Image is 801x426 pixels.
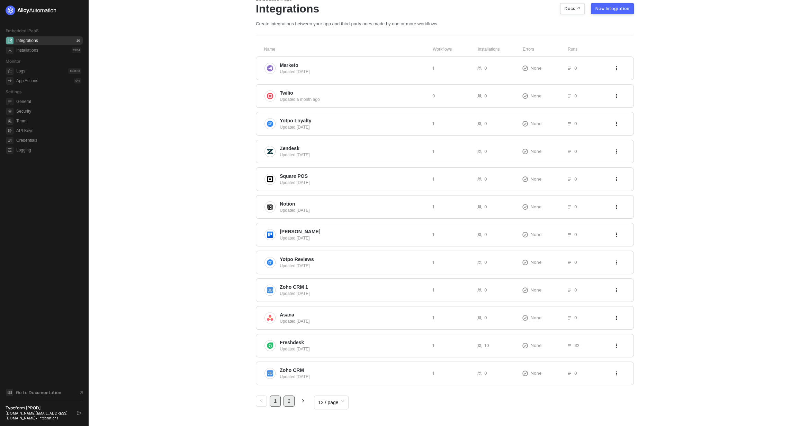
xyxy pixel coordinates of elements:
span: 0 [574,259,577,265]
img: integration-icon [267,287,273,293]
span: None [531,176,542,182]
span: 0 [432,93,435,99]
span: 0 [574,65,577,71]
span: 0 [484,65,487,71]
span: icon-exclamation [522,93,528,99]
span: Yotpo Loyalty [280,117,312,124]
span: icon-list [567,66,571,70]
li: Next Page [297,395,308,407]
span: Settings [6,89,21,94]
div: New Integration [595,6,629,11]
span: Freshdesk [280,339,304,346]
a: logo [6,6,83,15]
div: Name [264,46,433,52]
span: General [16,97,81,106]
span: 0 [574,287,577,293]
span: 0 [484,93,487,99]
div: Updated [DATE] [280,69,427,75]
span: logging [6,147,13,154]
button: right [297,395,308,407]
span: Yotpo Reviews [280,256,314,263]
span: None [531,93,542,99]
button: Docs ↗ [560,3,585,14]
div: Updated [DATE] [280,235,427,241]
li: 1 [270,395,281,407]
div: Workflows [433,46,478,52]
span: None [531,65,542,71]
span: Security [16,107,81,115]
img: integration-icon [267,204,273,210]
div: Updated [DATE] [280,374,427,380]
span: icon-list [567,344,571,348]
input: Page Size [318,396,344,409]
span: logout [77,411,81,415]
span: icon-list [567,205,571,209]
span: 0 [574,121,577,127]
span: 0 [484,370,487,376]
img: integration-icon [267,176,273,182]
span: 0 [574,315,577,321]
span: icon-exclamation [522,315,528,321]
img: integration-icon [267,93,273,99]
span: credentials [6,137,13,144]
span: Notion [280,200,295,207]
div: Updated [DATE] [280,152,427,158]
span: icon-threedots [614,94,619,98]
span: 0 [574,370,577,376]
span: None [531,121,542,127]
span: 1 [432,287,434,293]
li: 2 [283,395,295,407]
img: logo [6,6,57,15]
span: [PERSON_NAME] [280,228,320,235]
a: 2 [284,396,294,406]
div: Integrations [256,2,634,15]
span: icon-app-actions [6,77,13,85]
span: icon-threedots [614,205,619,209]
span: icon-users [477,344,481,348]
span: Team [16,117,81,125]
span: icon-exclamation [522,260,528,265]
span: 10 [484,342,489,348]
div: 163133 [68,68,81,74]
span: Zendesk [280,145,299,152]
span: icon-users [477,260,481,264]
span: 0 [484,259,487,265]
span: Zoho CRM 1 [280,284,308,290]
span: icon-list [567,316,571,320]
img: integration-icon [267,232,273,238]
span: icon-logs [6,68,13,75]
div: Updated [DATE] [280,346,427,352]
button: left [256,395,267,407]
div: Updated a month ago [280,96,427,103]
span: 1 [432,176,434,182]
span: None [531,315,542,321]
span: Square POS [280,173,308,180]
span: icon-threedots [614,316,619,320]
span: 1 [432,204,434,210]
span: 0 [484,315,487,321]
span: icon-users [477,122,481,126]
div: Updated [DATE] [280,263,427,269]
span: security [6,108,13,115]
div: Runs [568,46,615,52]
a: Knowledge Base [6,388,83,397]
img: integration-icon [267,315,273,321]
span: Asana [280,311,294,318]
span: icon-exclamation [522,204,528,210]
span: icon-list [567,288,571,292]
span: icon-exclamation [522,287,528,293]
span: icon-list [567,371,571,375]
span: icon-list [567,177,571,181]
span: Embedded iPaaS [6,28,39,33]
span: icon-users [477,233,481,237]
span: document-arrow [78,389,85,396]
span: None [531,259,542,265]
span: Zoho CRM [280,367,304,374]
div: 0 % [74,78,81,84]
div: 2784 [72,47,81,53]
span: Marketo [280,62,298,69]
span: left [259,399,263,403]
span: icon-users [477,66,481,70]
span: icon-threedots [614,344,619,348]
div: Docs ↗ [565,6,580,11]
